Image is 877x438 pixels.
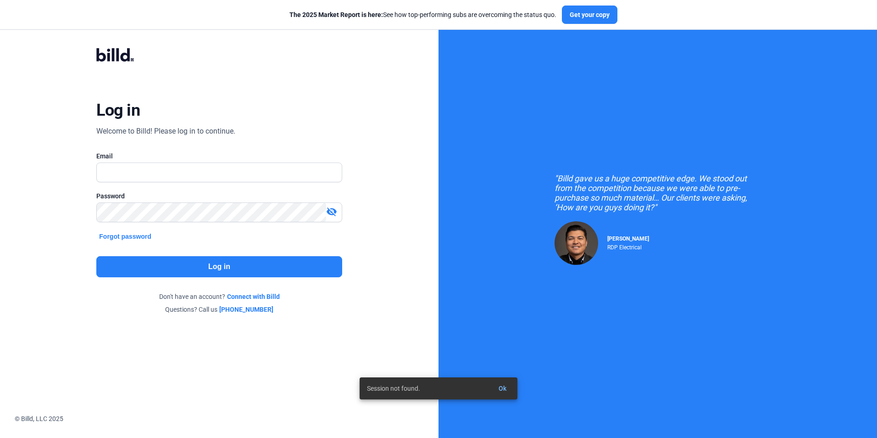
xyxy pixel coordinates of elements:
[499,385,506,392] span: Ok
[96,256,342,277] button: Log in
[555,174,761,212] div: "Billd gave us a huge competitive edge. We stood out from the competition because we were able to...
[289,11,383,18] span: The 2025 Market Report is here:
[227,292,280,301] a: Connect with Billd
[219,305,273,314] a: [PHONE_NUMBER]
[96,152,342,161] div: Email
[607,236,649,242] span: [PERSON_NAME]
[96,292,342,301] div: Don't have an account?
[607,242,649,251] div: RDP Electrical
[491,380,514,397] button: Ok
[367,384,420,393] span: Session not found.
[562,6,617,24] button: Get your copy
[96,305,342,314] div: Questions? Call us
[96,100,140,120] div: Log in
[96,231,154,241] button: Forgot password
[289,10,556,19] div: See how top-performing subs are overcoming the status quo.
[326,206,337,217] mat-icon: visibility_off
[96,191,342,201] div: Password
[96,126,235,137] div: Welcome to Billd! Please log in to continue.
[555,221,598,265] img: Raul Pacheco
